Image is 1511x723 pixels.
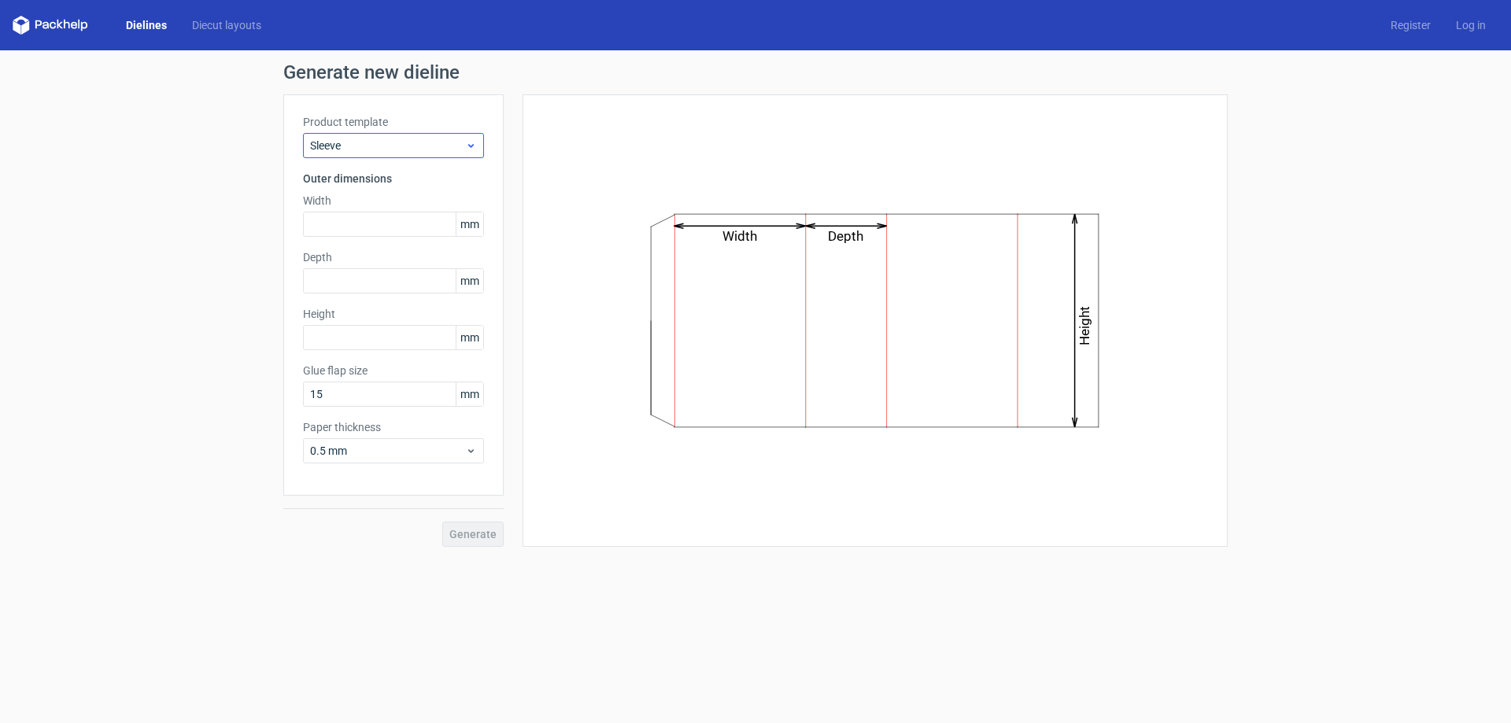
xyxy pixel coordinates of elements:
[723,228,758,244] text: Width
[829,228,864,244] text: Depth
[303,114,484,130] label: Product template
[303,249,484,265] label: Depth
[1443,17,1498,33] a: Log in
[456,212,483,236] span: mm
[303,419,484,435] label: Paper thickness
[456,269,483,293] span: mm
[303,363,484,378] label: Glue flap size
[310,443,465,459] span: 0.5 mm
[179,17,274,33] a: Diecut layouts
[283,63,1228,82] h1: Generate new dieline
[303,193,484,208] label: Width
[456,326,483,349] span: mm
[456,382,483,406] span: mm
[1077,306,1093,345] text: Height
[310,138,465,153] span: Sleeve
[113,17,179,33] a: Dielines
[1378,17,1443,33] a: Register
[303,171,484,186] h3: Outer dimensions
[303,306,484,322] label: Height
